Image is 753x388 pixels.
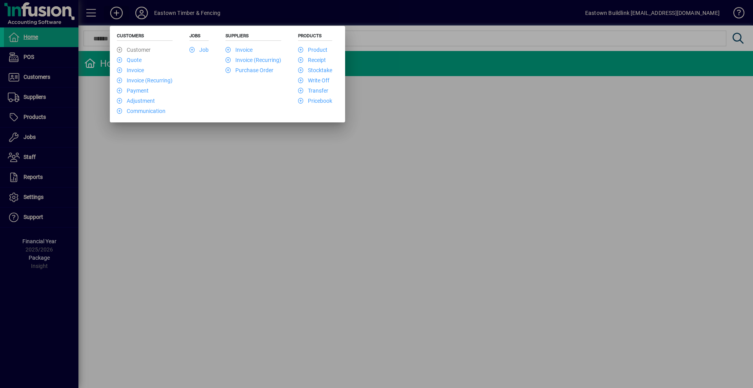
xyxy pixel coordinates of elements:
[298,87,328,94] a: Transfer
[298,67,332,73] a: Stocktake
[189,33,209,41] h5: Jobs
[298,77,329,84] a: Write Off
[117,33,173,41] h5: Customers
[226,33,281,41] h5: Suppliers
[117,67,144,73] a: Invoice
[298,57,326,63] a: Receipt
[298,98,332,104] a: Pricebook
[117,57,142,63] a: Quote
[298,33,332,41] h5: Products
[117,87,149,94] a: Payment
[117,98,155,104] a: Adjustment
[226,67,273,73] a: Purchase Order
[226,57,281,63] a: Invoice (Recurring)
[189,47,209,53] a: Job
[117,77,173,84] a: Invoice (Recurring)
[117,108,166,114] a: Communication
[226,47,253,53] a: Invoice
[298,47,327,53] a: Product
